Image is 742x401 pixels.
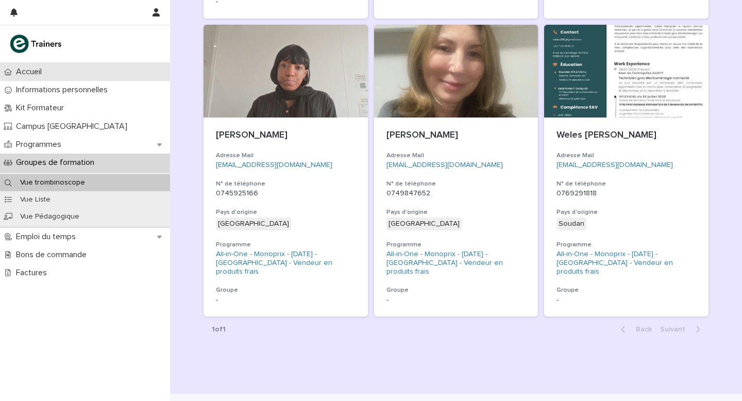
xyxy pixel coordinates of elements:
img: K0CqGN7SDeD6s4JG8KQk [8,34,65,54]
h3: Pays d'origine [556,208,696,216]
a: All-in-One - Monoprix - [DATE] - [GEOGRAPHIC_DATA] - Vendeur en produits frais [556,250,696,276]
a: [EMAIL_ADDRESS][DOMAIN_NAME] [216,161,332,169]
h3: Programme [556,241,696,249]
a: All-in-One - Monoprix - [DATE] - [GEOGRAPHIC_DATA] - Vendeur en produits frais [216,250,356,276]
p: - [556,296,696,305]
a: All-in-One - Monoprix - [DATE] - [GEOGRAPHIC_DATA] - Vendeur en produits frais [386,250,526,276]
p: Weles [PERSON_NAME] [556,130,696,141]
a: Weles [PERSON_NAME]Adresse Mail[EMAIL_ADDRESS][DOMAIN_NAME]N° de téléphone0769291818Pays d'origin... [544,25,709,316]
h3: Adresse Mail [216,152,356,160]
p: Factures [12,268,55,278]
p: Bons de commande [12,250,95,260]
h3: Groupe [216,286,356,294]
h3: Groupe [556,286,696,294]
a: [EMAIL_ADDRESS][DOMAIN_NAME] [556,161,673,169]
p: Vue Liste [12,195,59,204]
div: Soudan [556,218,586,230]
p: Programmes [12,140,70,149]
p: Emploi du temps [12,232,84,242]
h3: N° de téléphone [216,180,356,188]
p: Kit Formateur [12,103,72,113]
h3: Programme [216,241,356,249]
h3: N° de téléphone [556,180,696,188]
div: [GEOGRAPHIC_DATA] [216,218,291,230]
span: Back [630,326,652,333]
a: [PERSON_NAME]Adresse Mail[EMAIL_ADDRESS][DOMAIN_NAME]N° de téléphone0749847652Pays d'origine[GEOG... [374,25,538,316]
div: [GEOGRAPHIC_DATA] [386,218,462,230]
h3: Adresse Mail [386,152,526,160]
a: [PERSON_NAME]Adresse Mail[EMAIL_ADDRESS][DOMAIN_NAME]N° de téléphone0745925166Pays d'origine[GEOG... [204,25,368,316]
p: 0769291818 [556,189,696,198]
p: Accueil [12,67,50,77]
button: Next [656,325,709,334]
p: Campus [GEOGRAPHIC_DATA] [12,122,136,131]
p: [PERSON_NAME] [216,130,356,141]
p: Informations personnelles [12,85,116,95]
p: 0745925166 [216,189,356,198]
h3: Groupe [386,286,526,294]
a: [EMAIL_ADDRESS][DOMAIN_NAME] [386,161,503,169]
h3: Adresse Mail [556,152,696,160]
p: 0749847652 [386,189,526,198]
p: Vue Pédagogique [12,212,88,221]
p: Groupes de formation [12,158,103,168]
p: Vue trombinoscope [12,178,93,187]
h3: Pays d'origine [216,208,356,216]
p: - [386,296,526,305]
button: Back [613,325,656,334]
p: - [216,296,356,305]
h3: N° de téléphone [386,180,526,188]
h3: Pays d'origine [386,208,526,216]
p: [PERSON_NAME] [386,130,526,141]
h3: Programme [386,241,526,249]
p: 1 of 1 [204,317,234,342]
span: Next [660,326,692,333]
